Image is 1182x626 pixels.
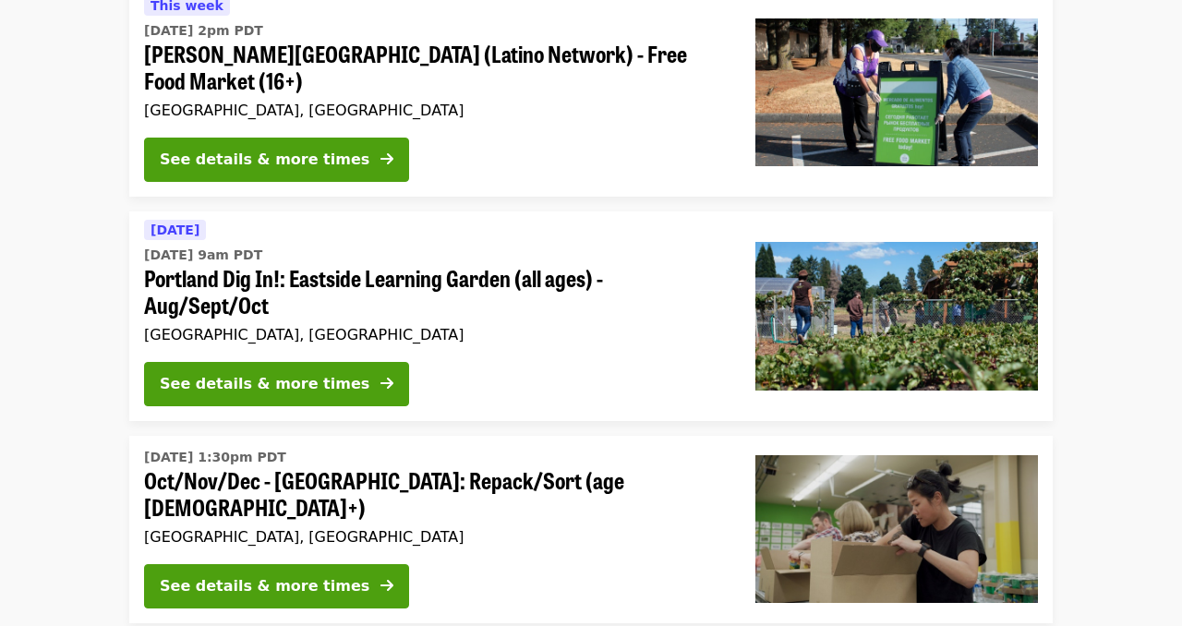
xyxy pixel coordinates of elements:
[144,102,726,119] div: [GEOGRAPHIC_DATA], [GEOGRAPHIC_DATA]
[144,41,726,94] span: [PERSON_NAME][GEOGRAPHIC_DATA] (Latino Network) - Free Food Market (16+)
[755,455,1038,603] img: Oct/Nov/Dec - Portland: Repack/Sort (age 8+) organized by Oregon Food Bank
[380,150,393,168] i: arrow-right icon
[144,467,726,521] span: Oct/Nov/Dec - [GEOGRAPHIC_DATA]: Repack/Sort (age [DEMOGRAPHIC_DATA]+)
[129,211,1053,421] a: See details for "Portland Dig In!: Eastside Learning Garden (all ages) - Aug/Sept/Oct"
[144,362,409,406] button: See details & more times
[755,18,1038,166] img: Rigler Elementary School (Latino Network) - Free Food Market (16+) organized by Oregon Food Bank
[160,575,369,597] div: See details & more times
[151,223,199,237] span: [DATE]
[380,375,393,392] i: arrow-right icon
[144,138,409,182] button: See details & more times
[160,149,369,171] div: See details & more times
[144,265,726,319] span: Portland Dig In!: Eastside Learning Garden (all ages) - Aug/Sept/Oct
[755,242,1038,390] img: Portland Dig In!: Eastside Learning Garden (all ages) - Aug/Sept/Oct organized by Oregon Food Bank
[144,246,262,265] time: [DATE] 9am PDT
[144,528,726,546] div: [GEOGRAPHIC_DATA], [GEOGRAPHIC_DATA]
[160,373,369,395] div: See details & more times
[144,21,263,41] time: [DATE] 2pm PDT
[144,326,726,343] div: [GEOGRAPHIC_DATA], [GEOGRAPHIC_DATA]
[380,577,393,595] i: arrow-right icon
[144,448,286,467] time: [DATE] 1:30pm PDT
[144,564,409,608] button: See details & more times
[129,436,1053,623] a: See details for "Oct/Nov/Dec - Portland: Repack/Sort (age 8+)"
